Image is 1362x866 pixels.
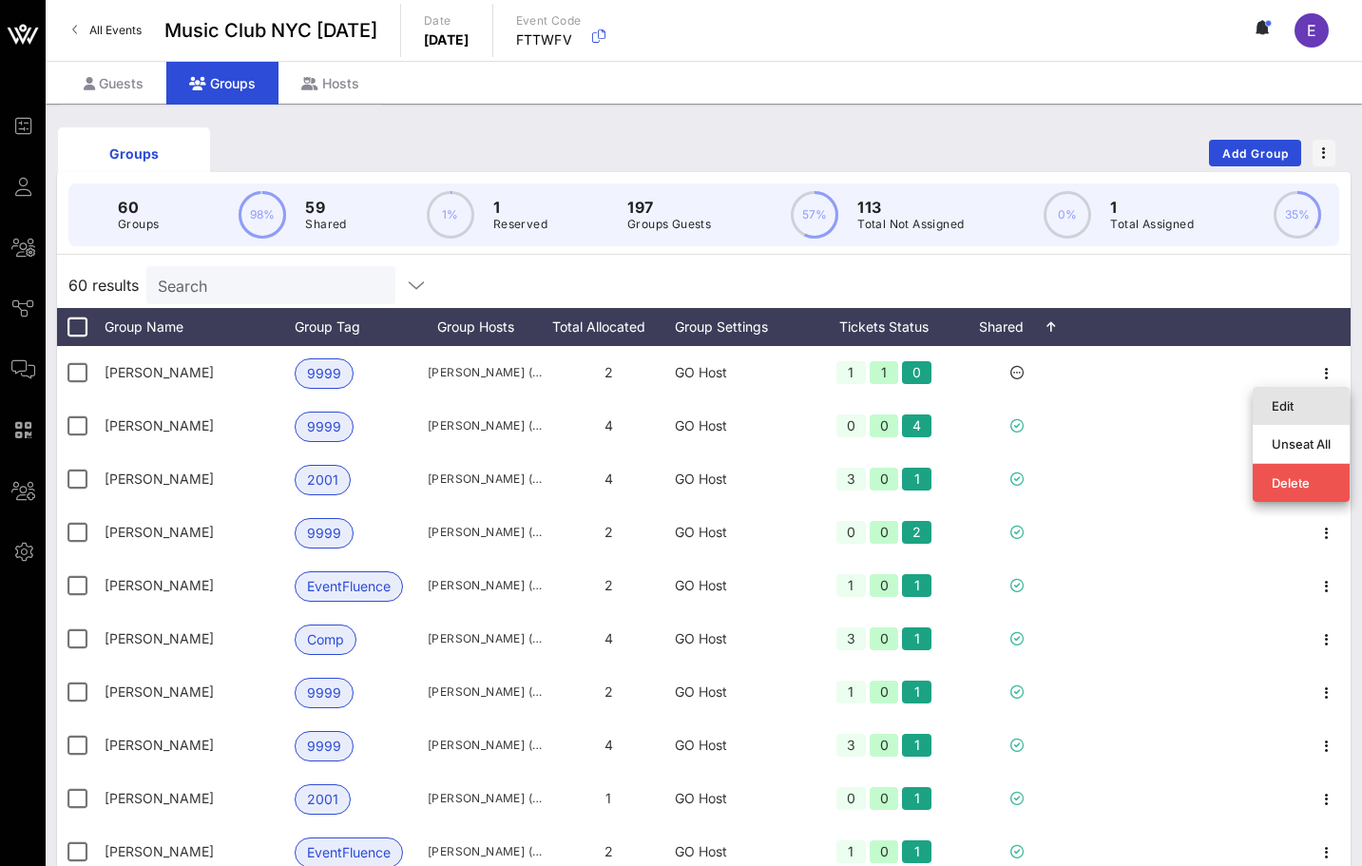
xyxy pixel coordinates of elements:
div: Edit [1272,398,1331,414]
div: GO Host [675,772,808,825]
div: 1 [836,681,866,703]
div: 0 [870,734,899,757]
span: Bjorn Franson [105,524,214,540]
div: GO Host [675,665,808,719]
div: GO Host [675,559,808,612]
span: Christine Laspalakis [105,843,214,859]
div: 1 [836,574,866,597]
span: Andrew Lipsky [105,471,214,487]
div: 0 [870,681,899,703]
span: Add Group [1221,146,1290,161]
div: GO Host [675,399,808,452]
span: [PERSON_NAME] ([EMAIL_ADDRESS][DOMAIN_NAME]) [428,416,542,435]
p: 1 [1110,196,1194,219]
span: 2 [604,364,613,380]
span: [PERSON_NAME] ([EMAIL_ADDRESS][DOMAIN_NAME]) [428,629,542,648]
p: Event Code [516,11,582,30]
span: All Events [89,23,142,37]
div: 1 [836,361,866,384]
div: Unseat All [1272,436,1331,452]
p: Total Not Assigned [857,215,964,234]
div: E [1295,13,1329,48]
span: 4 [604,737,613,753]
div: Delete [1272,475,1331,491]
span: [PERSON_NAME] ([EMAIL_ADDRESS][DOMAIN_NAME]) [428,789,542,808]
p: Groups Guests [627,215,711,234]
div: Shared [960,308,1074,346]
div: 0 [870,521,899,544]
div: 0 [836,414,866,437]
span: Melanie Pinto [105,364,214,380]
span: Carrie Abramson [105,683,214,700]
div: 0 [870,468,899,491]
div: 1 [902,840,931,863]
span: EventFluence [307,572,391,601]
span: [PERSON_NAME] ([PERSON_NAME][EMAIL_ADDRESS][PERSON_NAME][DOMAIN_NAME]) [428,363,542,382]
span: 4 [604,630,613,646]
div: Total Allocated [542,308,675,346]
div: Group Hosts [428,308,542,346]
span: [PERSON_NAME] ([PERSON_NAME][EMAIL_ADDRESS][PERSON_NAME][DOMAIN_NAME]) [428,576,542,595]
div: 3 [836,734,866,757]
div: Group Tag [295,308,428,346]
p: Total Assigned [1110,215,1194,234]
div: 1 [902,468,931,491]
span: 9999 [307,732,341,760]
span: 2 [604,577,613,593]
div: 1 [870,361,899,384]
p: Shared [305,215,346,234]
div: Hosts [278,62,382,105]
p: Groups [118,215,159,234]
span: 9999 [307,519,341,548]
div: Tickets Status [808,308,960,346]
span: Chad Doerge [105,737,214,753]
span: Music Club NYC [DATE] [164,16,377,45]
span: Brianna Bailey [105,577,214,593]
span: 9999 [307,679,341,707]
p: Date [424,11,470,30]
span: 2 [604,843,613,859]
span: 9999 [307,413,341,441]
span: [PERSON_NAME] ([EMAIL_ADDRESS][DOMAIN_NAME]) [428,470,542,489]
div: 2 [902,521,931,544]
div: Group Name [105,308,295,346]
p: 197 [627,196,711,219]
span: 60 results [68,274,139,297]
span: 2001 [307,785,338,814]
span: 2 [604,683,613,700]
p: 60 [118,196,159,219]
div: 4 [902,414,931,437]
p: 59 [305,196,346,219]
div: 0 [870,574,899,597]
button: Add Group [1209,140,1301,166]
div: Groups [166,62,278,105]
span: [PERSON_NAME] ([EMAIL_ADDRESS][PERSON_NAME][DOMAIN_NAME]) [428,523,542,542]
div: GO Host [675,612,808,665]
div: 1 [902,627,931,650]
span: E [1307,21,1316,40]
div: 0 [836,787,866,810]
span: 1 [605,790,611,806]
span: Alexander MacCormick [105,417,214,433]
span: 4 [604,471,613,487]
span: [PERSON_NAME] ([EMAIL_ADDRESS][DOMAIN_NAME]) [428,736,542,755]
span: [PERSON_NAME] ([PERSON_NAME][EMAIL_ADDRESS][DOMAIN_NAME]) [428,842,542,861]
div: Groups [72,144,196,164]
span: [PERSON_NAME] ([PERSON_NAME][EMAIL_ADDRESS][DOMAIN_NAME]) [428,683,542,702]
div: GO Host [675,719,808,772]
span: Caroline Adams [105,630,214,646]
div: 1 [902,787,931,810]
div: GO Host [675,506,808,559]
div: Group Settings [675,308,808,346]
div: 1 [902,734,931,757]
div: 0 [870,787,899,810]
p: [DATE] [424,30,470,49]
p: FTTWFV [516,30,582,49]
a: All Events [61,15,153,46]
span: 4 [604,417,613,433]
div: 1 [902,574,931,597]
div: GO Host [675,452,808,506]
div: Guests [61,62,166,105]
span: 2001 [307,466,338,494]
div: 0 [870,414,899,437]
